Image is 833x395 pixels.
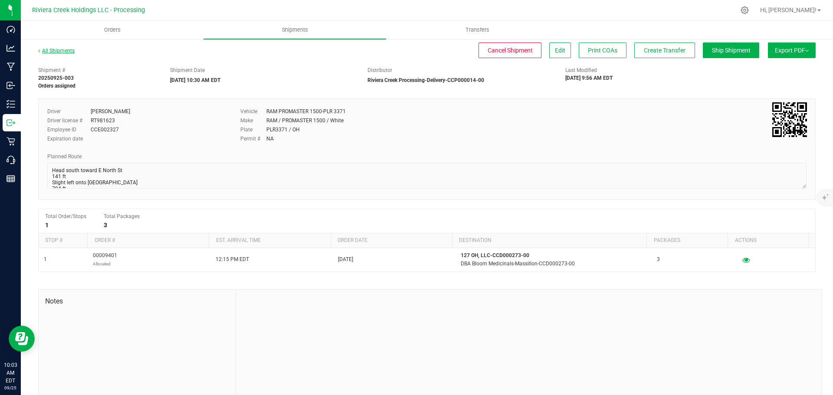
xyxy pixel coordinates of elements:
label: Last Modified [565,66,597,74]
span: [DATE] [338,255,353,264]
span: Ship Shipment [712,47,751,54]
label: Make [240,117,266,124]
p: Allocated [93,260,117,268]
span: Riviera Creek Holdings LLC - Processing [32,7,145,14]
label: Distributor [367,66,392,74]
strong: Riviera Creek Processing-Delivery-CCP000014-00 [367,77,484,83]
span: Shipment # [38,66,157,74]
div: Manage settings [739,6,750,14]
p: 09/25 [4,385,17,391]
a: Transfers [386,21,569,39]
inline-svg: Analytics [7,44,15,52]
div: RT981623 [91,117,115,124]
inline-svg: Inbound [7,81,15,90]
label: Vehicle [240,108,266,115]
img: Scan me! [772,102,807,137]
strong: [DATE] 10:30 AM EDT [170,77,220,83]
inline-svg: Reports [7,174,15,183]
label: Shipment Date [170,66,205,74]
button: Export PDF [768,42,816,58]
a: Orders [21,21,203,39]
th: Order date [331,233,452,248]
span: 1 [44,255,47,264]
label: Expiration date [47,135,91,143]
button: Create Transfer [634,42,695,58]
inline-svg: Retail [7,137,15,146]
th: Packages [646,233,728,248]
div: NA [266,135,274,143]
div: [PERSON_NAME] [91,108,130,115]
th: Stop # [39,233,87,248]
th: Order # [87,233,209,248]
strong: [DATE] 9:56 AM EDT [565,75,613,81]
iframe: Resource center [9,326,35,352]
span: Export PDF [775,47,809,54]
span: Notes [45,296,229,307]
span: Create Transfer [644,47,685,54]
label: Permit # [240,135,266,143]
p: DBA Bloom Medicinals-Massillon-CCD000273-00 [461,260,646,268]
span: Cancel Shipment [488,47,533,54]
span: Orders [92,26,132,34]
span: 3 [657,255,660,264]
strong: 20250925-003 [38,75,74,81]
qrcode: 20250925-003 [772,102,807,137]
div: RAM PROMASTER 1500-PLR 3371 [266,108,346,115]
inline-svg: Outbound [7,118,15,127]
label: Plate [240,126,266,134]
span: Transfers [454,26,501,34]
span: Total Order/Stops [45,213,86,219]
th: Est. arrival time [209,233,330,248]
span: 12:15 PM EDT [216,255,249,264]
div: CCE002327 [91,126,119,134]
button: Edit [549,42,571,58]
button: Ship Shipment [703,42,759,58]
div: PLR3371 / OH [266,126,300,134]
p: 127 OH, LLC-CCD000273-00 [461,251,646,260]
span: Edit [555,47,565,54]
span: Total Packages [104,213,140,219]
strong: 1 [45,222,49,229]
label: Driver [47,108,91,115]
span: Print COAs [588,47,617,54]
inline-svg: Call Center [7,156,15,164]
a: Shipments [203,21,386,39]
th: Destination [452,233,646,248]
span: Shipments [270,26,320,34]
label: Employee ID [47,126,91,134]
strong: 3 [104,222,107,229]
th: Actions [728,233,809,248]
inline-svg: Manufacturing [7,62,15,71]
inline-svg: Inventory [7,100,15,108]
label: Driver license # [47,117,91,124]
button: Cancel Shipment [479,42,541,58]
inline-svg: Dashboard [7,25,15,34]
span: 00009401 [93,251,117,268]
a: All Shipments [38,48,75,54]
p: 10:03 AM EDT [4,361,17,385]
span: Hi, [PERSON_NAME]! [760,7,817,13]
span: Planned Route [47,153,82,160]
strong: Orders assigned [38,83,75,89]
div: RAM / PROMASTER 1500 / White [266,117,344,124]
button: Print COAs [579,42,626,58]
